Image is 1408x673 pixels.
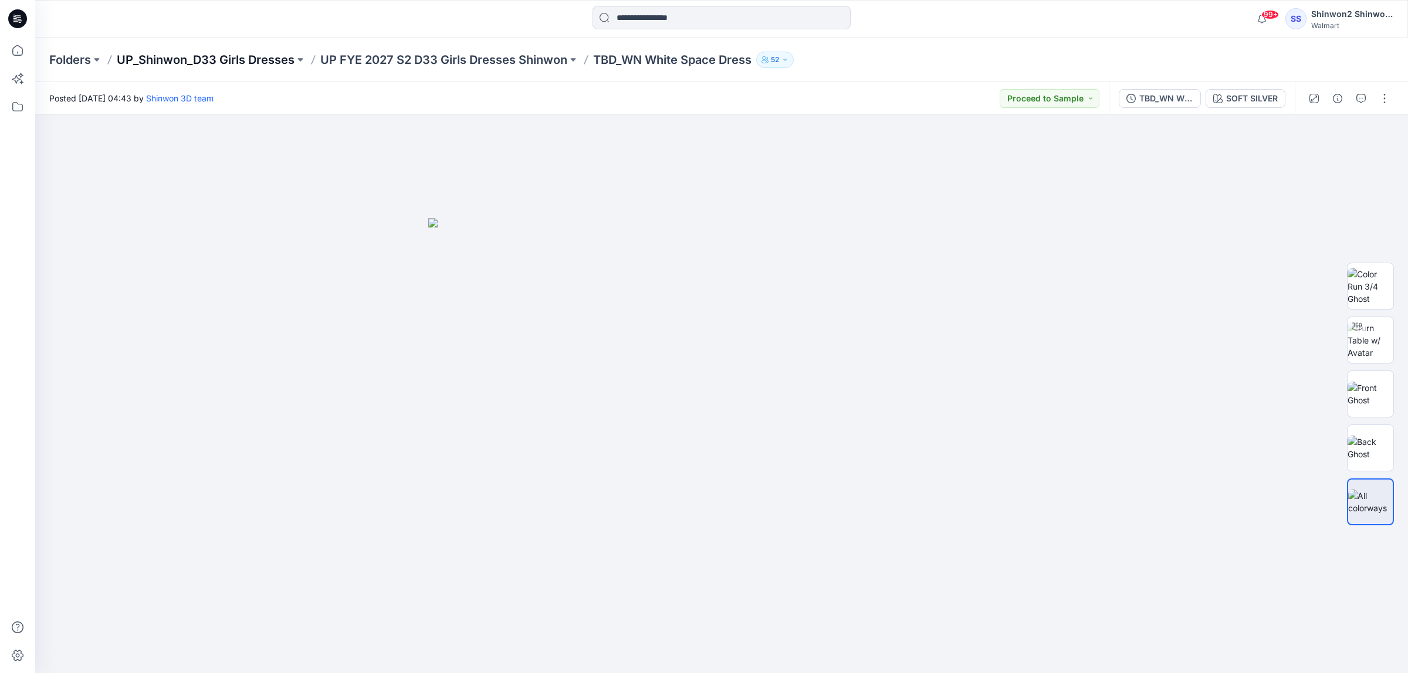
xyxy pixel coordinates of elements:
[146,93,214,103] a: Shinwon 3D team
[1226,92,1278,105] div: SOFT SILVER
[1285,8,1307,29] div: SS
[1348,490,1393,514] img: All colorways
[1311,21,1393,30] div: Walmart
[49,92,214,104] span: Posted [DATE] 04:43 by
[756,52,794,68] button: 52
[49,52,91,68] a: Folders
[1348,436,1393,460] img: Back Ghost
[117,52,295,68] a: UP_Shinwon_D33 Girls Dresses
[320,52,567,68] a: UP FYE 2027 S2 D33 Girls Dresses Shinwon
[771,53,779,66] p: 52
[1206,89,1285,108] button: SOFT SILVER
[1119,89,1201,108] button: TBD_WN White Space Dress
[593,52,752,68] p: TBD_WN White Space Dress
[1139,92,1193,105] div: TBD_WN White Space Dress
[1311,7,1393,21] div: Shinwon2 Shinwon2
[1348,382,1393,406] img: Front Ghost
[1348,268,1393,305] img: Color Run 3/4 Ghost
[1328,89,1347,108] button: Details
[1348,322,1393,359] img: Turn Table w/ Avatar
[1261,10,1279,19] span: 99+
[428,218,1015,673] img: eyJhbGciOiJIUzI1NiIsImtpZCI6IjAiLCJzbHQiOiJzZXMiLCJ0eXAiOiJKV1QifQ.eyJkYXRhIjp7InR5cGUiOiJzdG9yYW...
